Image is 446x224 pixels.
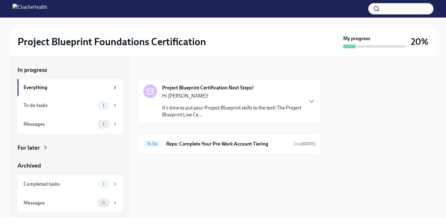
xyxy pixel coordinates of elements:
[302,141,315,147] strong: [DATE]
[18,115,123,134] a: Messages1
[24,200,95,206] div: Messages
[24,84,110,91] div: Everything
[294,141,315,147] span: Due
[162,93,303,99] p: Hi [PERSON_NAME]!
[162,84,254,91] strong: Project Blueprint Certification Next Steps!
[99,122,108,126] span: 1
[294,141,315,147] span: September 8th, 2025 09:00
[18,66,123,74] a: In progress
[18,194,123,212] a: Messages0
[98,200,109,205] span: 0
[143,141,161,146] span: To Do
[166,141,289,147] h6: Reps: Complete Your Pre-Work Account Tiering
[143,139,315,149] a: To DoReps: Complete Your Pre-Work Account TieringDue[DATE]
[99,182,108,186] span: 1
[162,104,303,118] p: It's time to put your Project Blueprint skills to the test! The Project Blueprint Live Ce...
[18,96,123,115] a: To do tasks1
[99,103,108,108] span: 1
[411,36,428,47] h3: 20%
[18,175,123,194] a: Completed tasks1
[18,144,123,152] a: For later
[18,35,206,48] h2: Project Blueprint Foundations Certification
[138,66,167,74] div: In progress
[18,144,40,152] div: For later
[24,181,95,188] div: Completed tasks
[18,162,123,170] a: Archived
[343,35,370,42] strong: My progress
[13,4,47,14] img: CharlieHealth
[18,79,123,96] a: Everything
[24,121,95,128] div: Messages
[24,102,95,109] div: To do tasks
